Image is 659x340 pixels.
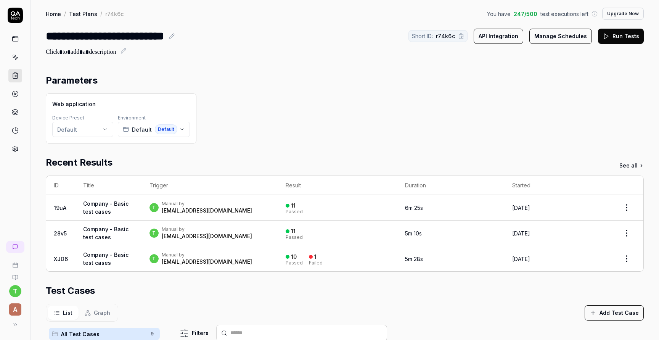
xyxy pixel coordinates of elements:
span: A [9,303,21,316]
a: XJD6 [54,256,68,262]
span: Web application [52,100,96,108]
time: [DATE] [512,256,530,262]
span: Default [155,124,177,134]
th: Started [505,176,610,195]
span: All Test Cases [61,330,146,338]
a: Test Plans [69,10,97,18]
button: Default [52,122,113,137]
div: 10 [291,253,297,260]
div: Manual by [162,226,252,232]
th: Duration [397,176,505,195]
span: 247 / 500 [514,10,537,18]
button: Graph [79,306,116,320]
div: [EMAIL_ADDRESS][DOMAIN_NAME] [162,207,252,214]
div: Manual by [162,252,252,258]
div: 11 [291,202,296,209]
span: test executions left [540,10,588,18]
div: Manual by [162,201,252,207]
time: 6m 25s [405,205,423,211]
button: Add Test Case [585,305,644,321]
th: Trigger [142,176,278,195]
button: Manage Schedules [529,29,592,44]
a: New conversation [6,241,24,253]
span: Short ID: [412,32,433,40]
div: 1 [314,253,317,260]
button: List [48,306,79,320]
div: Passed [286,209,303,214]
a: See all [619,161,644,169]
a: Documentation [3,268,27,280]
h2: Recent Results [46,156,113,169]
a: Company - Basic test cases [83,200,129,215]
span: t [149,254,159,263]
time: [DATE] [512,230,530,237]
a: Home [46,10,61,18]
span: t [149,229,159,238]
h2: Parameters [46,74,98,87]
button: t [9,285,21,297]
a: 19uA [54,205,66,211]
time: 5m 10s [405,230,422,237]
button: API Integration [474,29,523,44]
div: Default [57,126,77,134]
th: Result [278,176,397,195]
th: ID [46,176,76,195]
div: / [64,10,66,18]
a: Book a call with us [3,256,27,268]
a: 28v5 [54,230,67,237]
div: r74k6c [105,10,124,18]
div: Passed [286,261,303,265]
a: Company - Basic test cases [83,251,129,266]
div: 11 [291,228,296,235]
span: You have [487,10,511,18]
div: [EMAIL_ADDRESS][DOMAIN_NAME] [162,258,252,266]
span: 9 [148,329,157,338]
h2: Test Cases [46,284,95,298]
label: Environment [118,115,146,121]
span: r74k6c [436,32,455,40]
time: [DATE] [512,205,530,211]
div: / [100,10,102,18]
a: Company - Basic test cases [83,226,129,240]
span: List [63,309,72,317]
th: Title [76,176,142,195]
label: Device Preset [52,115,84,121]
button: Upgrade Now [602,8,644,20]
span: Graph [94,309,110,317]
span: t [149,203,159,212]
button: A [3,297,27,317]
time: 5m 28s [405,256,423,262]
div: Passed [286,235,303,240]
button: Run Tests [598,29,644,44]
button: DefaultDefault [118,122,190,137]
span: Default [132,126,152,134]
div: Failed [309,261,323,265]
div: [EMAIL_ADDRESS][DOMAIN_NAME] [162,232,252,240]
